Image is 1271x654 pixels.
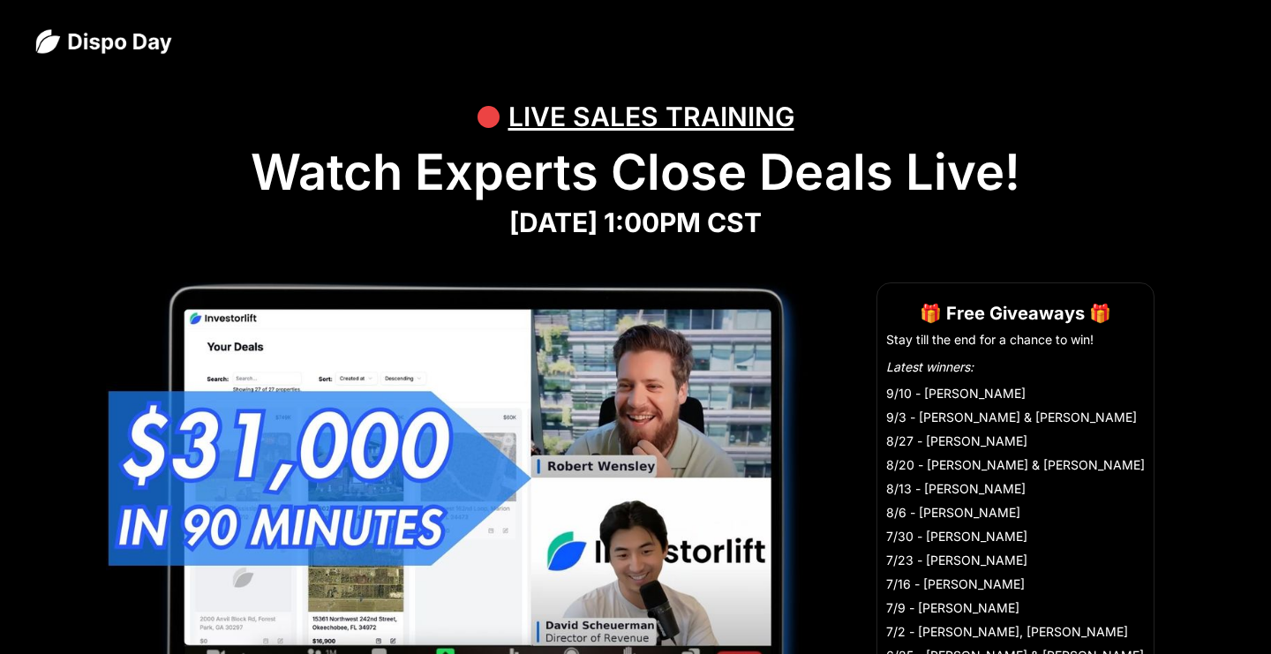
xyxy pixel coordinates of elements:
[508,90,794,143] div: LIVE SALES TRAINING
[509,207,762,238] strong: [DATE] 1:00PM CST
[920,303,1111,324] strong: 🎁 Free Giveaways 🎁
[886,331,1145,349] li: Stay till the end for a chance to win!
[35,143,1236,202] h1: Watch Experts Close Deals Live!
[886,359,974,374] em: Latest winners:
